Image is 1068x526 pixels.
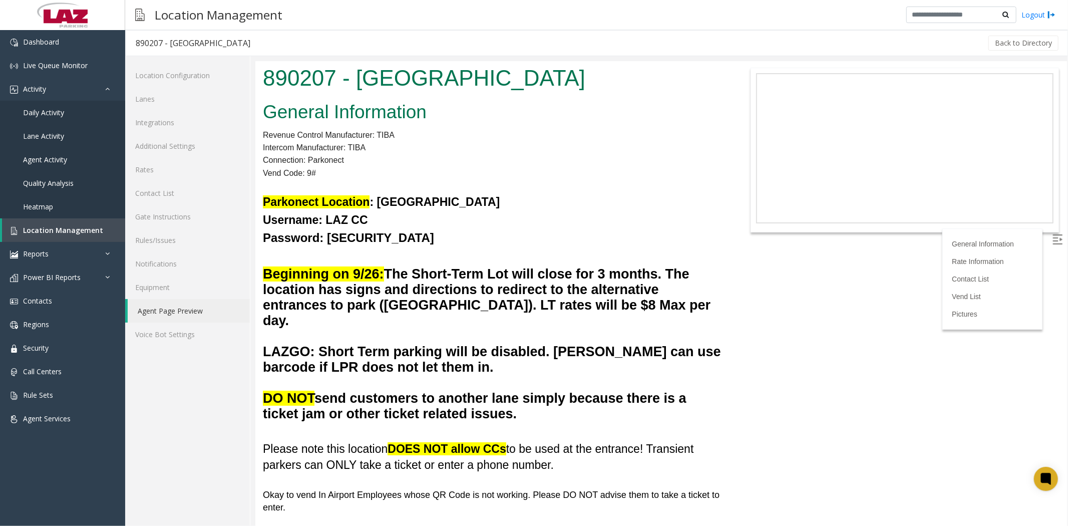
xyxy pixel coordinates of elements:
[8,283,466,314] font: LAZGO: Short Term parking will be disabled. [PERSON_NAME] can use barcode if LPR does not let the...
[10,345,18,353] img: 'icon'
[10,250,18,258] img: 'icon'
[1047,10,1055,20] img: logout
[8,80,466,93] p: Intercom Manufacturer: TIBA
[8,106,466,119] p: Vend Code: 9#
[797,173,807,183] img: Open/Close Sidebar Menu
[8,38,466,64] h2: General Information
[23,61,88,70] span: Live Queue Monitor
[8,2,466,33] h1: 890207 - [GEOGRAPHIC_DATA]
[125,64,250,87] a: Location Configuration
[10,392,18,400] img: 'icon'
[23,37,59,47] span: Dashboard
[8,429,464,451] font: Okay to vend In Airport Employees whose QR Code is not working. Please DO NOT advise them to take...
[128,299,250,323] a: Agent Page Preview
[988,36,1058,51] button: Back to Directory
[125,181,250,205] a: Contact List
[10,227,18,235] img: 'icon'
[8,70,139,78] span: Revenue Control Manufacturer: TIBA
[696,214,734,222] a: Contact List
[8,330,59,345] span: DO NOT
[8,205,455,267] font: The Short-Term Lot will close for 3 months. The location has signs and directions to redirect to ...
[696,196,749,204] a: Rate Information
[125,252,250,276] a: Notifications
[8,381,438,410] font: Please note this location to be used at the entrance! Transient parkers can ONLY take a ticket or...
[23,273,81,282] span: Power BI Reports
[8,152,113,165] b: Username: LAZ CC
[136,37,250,50] div: 890207 - [GEOGRAPHIC_DATA]
[10,368,18,376] img: 'icon'
[23,178,74,188] span: Quality Analysis
[23,249,49,258] span: Reports
[125,87,250,111] a: Lanes
[10,86,18,94] img: 'icon'
[23,202,53,211] span: Heatmap
[132,381,250,394] font: DOES NOT allow CCs
[696,249,722,257] a: Pictures
[23,320,49,329] span: Regions
[2,218,125,242] a: Location Management
[150,3,287,27] h3: Location Management
[125,158,250,181] a: Rates
[23,155,67,164] span: Agent Activity
[10,298,18,306] img: 'icon'
[23,225,103,235] span: Location Management
[10,274,18,282] img: 'icon'
[23,367,62,376] span: Call Centers
[8,170,179,183] font: Password: [SECURITY_DATA]
[8,134,114,147] span: Parkonect Location
[696,179,759,187] a: General Information
[8,330,431,360] span: send customers to another lane simply because there is a ticket jam or other ticket related issues.
[125,276,250,299] a: Equipment
[23,108,64,117] span: Daily Activity
[125,205,250,228] a: Gate Instructions
[23,390,53,400] span: Rule Sets
[10,62,18,70] img: 'icon'
[10,415,18,423] img: 'icon'
[8,134,244,147] b: : [GEOGRAPHIC_DATA]
[135,3,145,27] img: pageIcon
[696,231,726,239] a: Vend List
[23,131,64,141] span: Lane Activity
[125,111,250,134] a: Integrations
[1021,10,1055,20] a: Logout
[125,134,250,158] a: Additional Settings
[23,414,71,423] span: Agent Services
[23,84,46,94] span: Activity
[8,93,466,106] p: Connection: Parkonect
[23,343,49,353] span: Security
[8,205,129,220] font: Beginning on 9/26:
[10,321,18,329] img: 'icon'
[23,296,52,306] span: Contacts
[125,323,250,346] a: Voice Bot Settings
[10,39,18,47] img: 'icon'
[125,228,250,252] a: Rules/Issues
